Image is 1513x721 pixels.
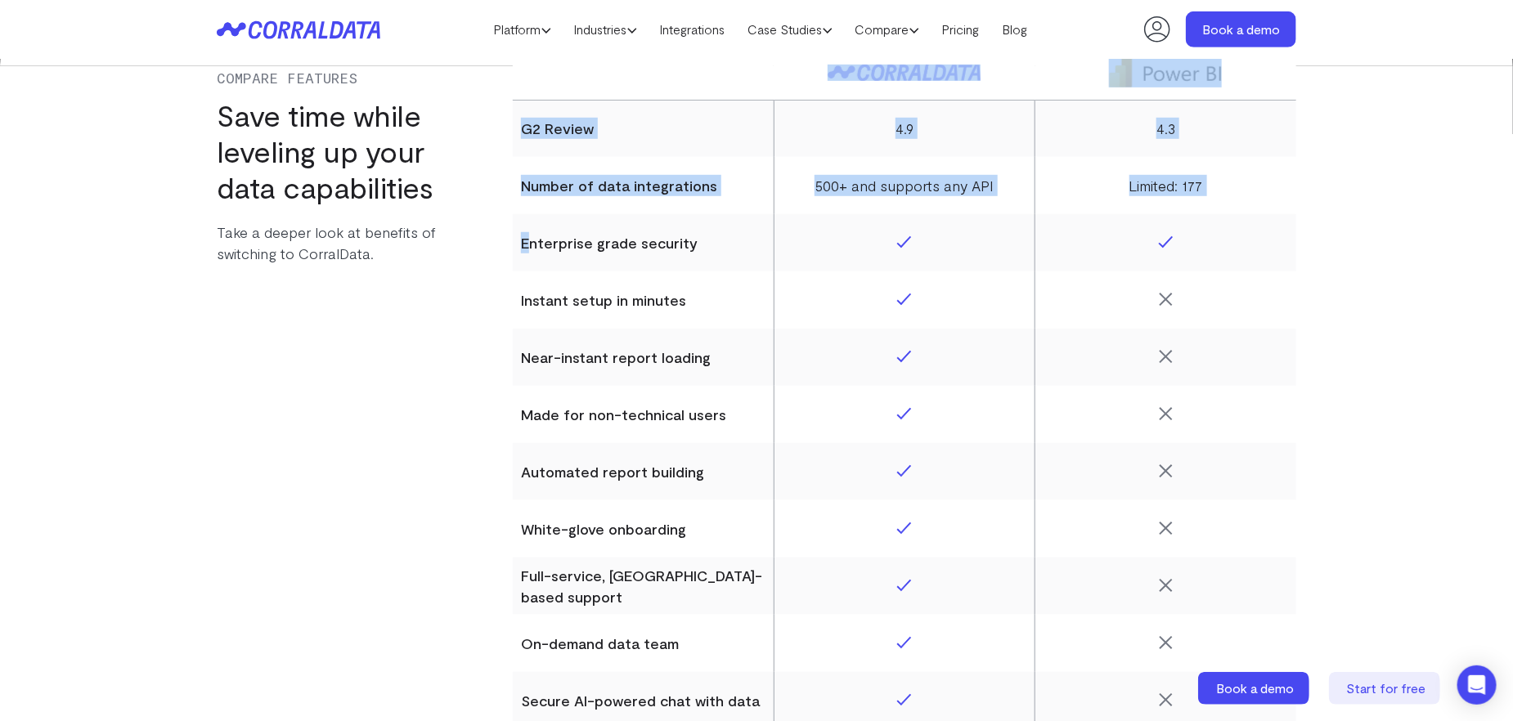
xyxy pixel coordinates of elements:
[513,100,774,157] th: G2 Review
[1329,672,1443,705] a: Start for free
[1035,157,1296,214] td: Limited: 177
[1198,672,1313,705] a: Book a demo
[649,17,737,42] a: Integrations
[217,222,472,264] p: Take a deeper look at benefits of switching to CorralData.
[737,17,844,42] a: Case Studies
[217,66,472,89] p: Compare Features
[513,615,774,672] th: On-demand data team
[513,558,774,615] th: Full-service, [GEOGRAPHIC_DATA]-based support
[1457,665,1497,705] div: Open Intercom Messenger
[991,17,1039,42] a: Blog
[513,329,774,386] th: Near-instant report loading
[513,271,774,329] th: Instant setup in minutes
[513,500,774,558] th: White-glove onboarding
[931,17,991,42] a: Pricing
[774,157,1035,214] td: 500+ and supports any API
[513,443,774,500] th: Automated report building
[217,97,472,205] h2: Save time while leveling up your data capabilities
[774,100,1035,157] td: 4.9
[513,157,774,214] th: Number of data integrations
[1347,680,1426,696] span: Start for free
[1186,11,1296,47] a: Book a demo
[513,214,774,271] th: Enterprise grade security
[513,386,774,443] th: Made for non-technical users
[483,17,563,42] a: Platform
[1035,100,1296,157] td: 4.3
[563,17,649,42] a: Industries
[1217,680,1295,696] span: Book a demo
[844,17,931,42] a: Compare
